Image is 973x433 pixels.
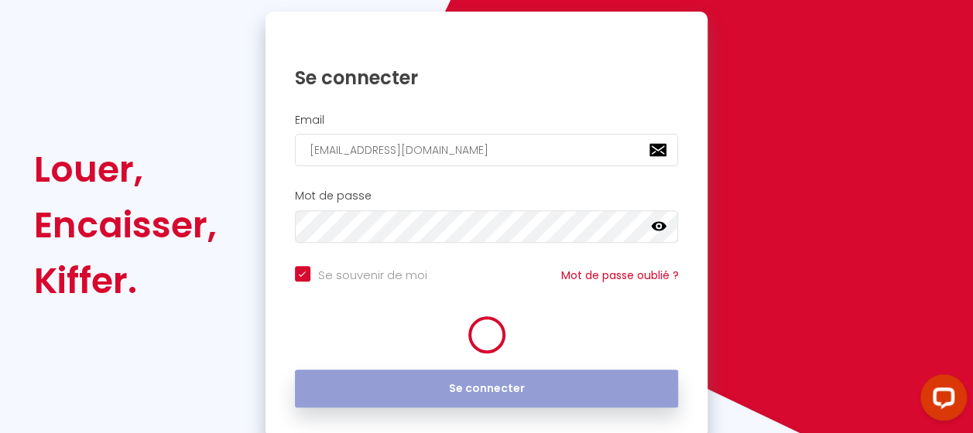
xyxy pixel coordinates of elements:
[34,197,217,253] div: Encaisser,
[295,66,679,90] h1: Se connecter
[34,253,217,309] div: Kiffer.
[560,268,678,283] a: Mot de passe oublié ?
[295,189,679,203] h2: Mot de passe
[34,141,217,197] div: Louer,
[295,114,679,127] h2: Email
[295,134,679,166] input: Ton Email
[295,370,679,408] button: Se connecter
[908,368,973,433] iframe: LiveChat chat widget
